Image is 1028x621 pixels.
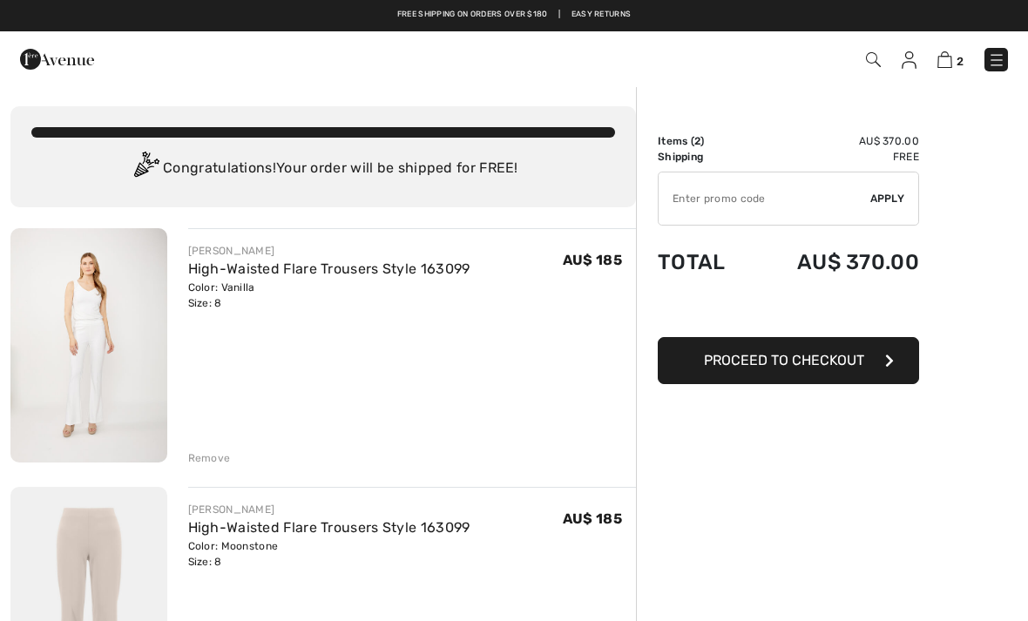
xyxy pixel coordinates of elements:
[658,233,751,292] td: Total
[866,52,881,67] img: Search
[188,243,470,259] div: [PERSON_NAME]
[694,135,700,147] span: 2
[751,149,919,165] td: Free
[988,51,1005,69] img: Menu
[658,149,751,165] td: Shipping
[957,55,964,68] span: 2
[20,50,94,66] a: 1ère Avenue
[902,51,916,69] img: My Info
[31,152,615,186] div: Congratulations! Your order will be shipped for FREE!
[937,51,952,68] img: Shopping Bag
[658,292,919,331] iframe: PayPal
[397,9,548,21] a: Free shipping on orders over $180
[20,42,94,77] img: 1ère Avenue
[658,133,751,149] td: Items ( )
[751,233,919,292] td: AU$ 370.00
[563,252,622,268] span: AU$ 185
[128,152,163,186] img: Congratulation2.svg
[659,172,870,225] input: Promo code
[188,502,470,517] div: [PERSON_NAME]
[188,260,470,277] a: High-Waisted Flare Trousers Style 163099
[563,510,622,527] span: AU$ 185
[704,352,864,368] span: Proceed to Checkout
[188,280,470,311] div: Color: Vanilla Size: 8
[188,450,231,466] div: Remove
[571,9,632,21] a: Easy Returns
[10,228,167,462] img: High-Waisted Flare Trousers Style 163099
[870,191,905,206] span: Apply
[658,337,919,384] button: Proceed to Checkout
[188,538,470,570] div: Color: Moonstone Size: 8
[188,519,470,536] a: High-Waisted Flare Trousers Style 163099
[751,133,919,149] td: AU$ 370.00
[558,9,560,21] span: |
[937,49,964,70] a: 2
